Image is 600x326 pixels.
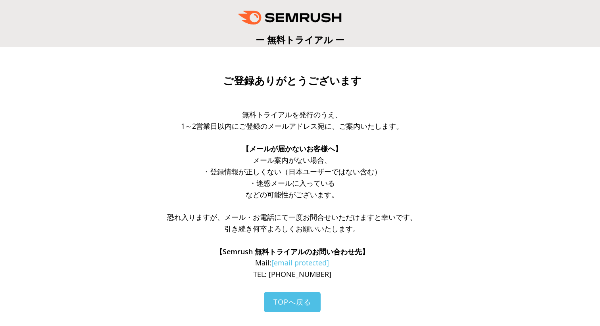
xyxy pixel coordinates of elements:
span: 無料トライアルを発行のうえ、 [242,110,342,119]
span: Mail: [255,258,329,267]
span: 恐れ入りますが、メール・お電話にて一度お問合せいただけますと幸いです。 [167,212,417,222]
span: メール案内がない場合、 [253,155,331,165]
span: ・迷惑メールに入っている [249,178,335,188]
a: [email protected] [271,258,329,267]
span: ー 無料トライアル ー [256,33,344,46]
span: などの可能性がございます。 [246,190,338,199]
span: ・登録情報が正しくない（日本ユーザーではない含む） [203,167,381,176]
span: 引き続き何卒よろしくお願いいたします。 [224,224,360,233]
span: TOPへ戻る [273,297,311,307]
span: 1～2営業日以内にご登録のメールアドレス宛に、ご案内いたします。 [181,121,403,131]
a: TOPへ戻る [264,292,321,312]
span: ご登録ありがとうございます [223,75,362,87]
span: TEL: [PHONE_NUMBER] [253,269,331,279]
span: 【メールが届かないお客様へ】 [242,144,342,153]
span: 【Semrush 無料トライアルのお問い合わせ先】 [215,247,369,256]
